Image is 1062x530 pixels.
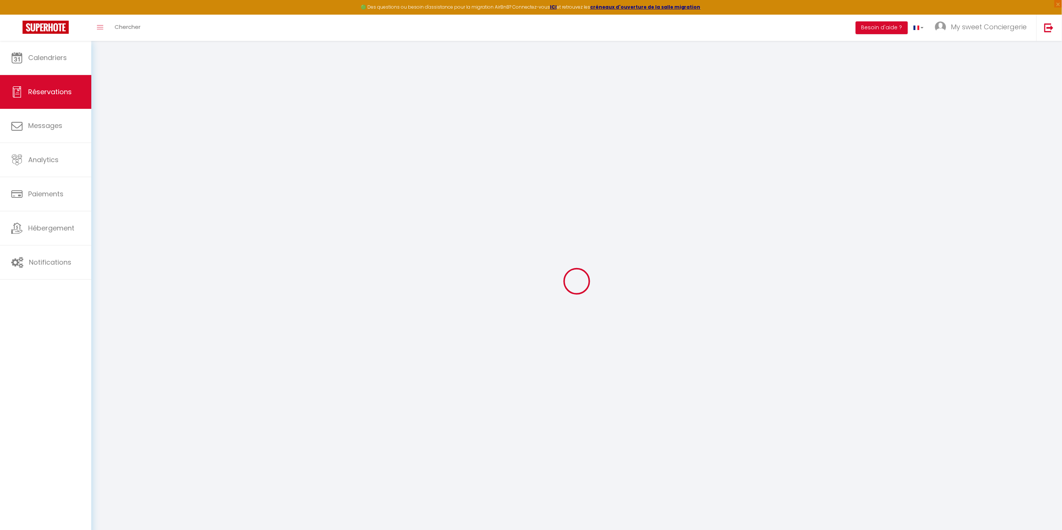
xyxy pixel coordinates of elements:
[6,3,29,26] button: Ouvrir le widget de chat LiveChat
[550,4,557,10] a: ICI
[951,22,1027,32] span: My sweet Conciergerie
[28,53,67,62] span: Calendriers
[28,87,72,96] span: Réservations
[23,21,69,34] img: Super Booking
[29,257,71,267] span: Notifications
[1044,23,1054,32] img: logout
[115,23,140,31] span: Chercher
[856,21,908,34] button: Besoin d'aide ?
[935,21,946,33] img: ...
[28,121,62,130] span: Messages
[28,189,63,199] span: Paiements
[929,15,1036,41] a: ... My sweet Conciergerie
[28,155,59,164] span: Analytics
[28,223,74,233] span: Hébergement
[109,15,146,41] a: Chercher
[590,4,701,10] a: créneaux d'ouverture de la salle migration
